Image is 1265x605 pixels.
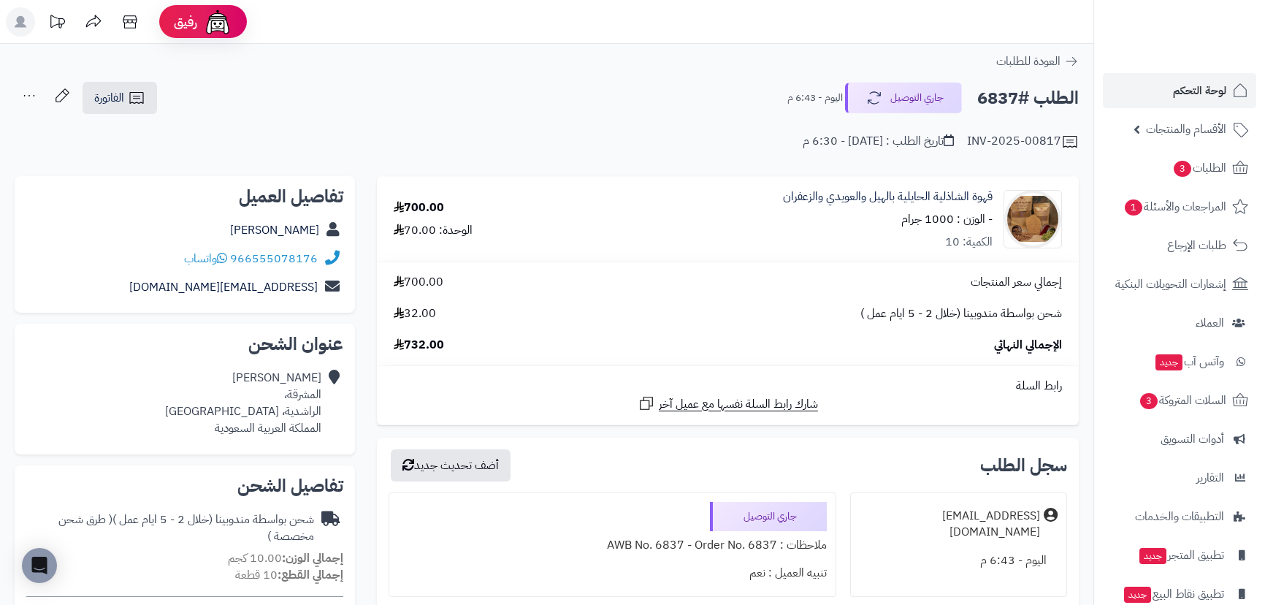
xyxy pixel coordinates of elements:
h2: تفاصيل الشحن [26,477,343,495]
span: شارك رابط السلة نفسها مع عميل آخر [659,396,818,413]
small: 10.00 كجم [228,549,343,567]
a: [EMAIL_ADDRESS][DOMAIN_NAME] [129,278,318,296]
a: طلبات الإرجاع [1103,228,1256,263]
span: 32.00 [394,305,436,322]
div: اليوم - 6:43 م [860,547,1058,575]
span: إجمالي سعر المنتجات [971,274,1062,291]
span: جديد [1124,587,1151,603]
span: العودة للطلبات [996,53,1060,70]
small: 10 قطعة [235,566,343,584]
a: التقارير [1103,460,1256,495]
a: واتساب [184,250,227,267]
span: تطبيق المتجر [1138,545,1224,566]
h2: عنوان الشحن [26,335,343,353]
span: التقارير [1196,468,1224,488]
a: لوحة التحكم [1103,73,1256,108]
span: 3 [1174,161,1191,177]
strong: إجمالي الوزن: [282,549,343,567]
button: جاري التوصيل [845,83,962,113]
div: [EMAIL_ADDRESS][DOMAIN_NAME] [860,508,1040,541]
span: الفاتورة [94,89,124,107]
button: أضف تحديث جديد [391,449,511,482]
span: 3 [1140,393,1158,409]
div: الكمية: 10 [945,234,993,251]
span: 1 [1125,199,1142,216]
span: المراجعات والأسئلة [1123,197,1226,217]
a: الطلبات3 [1103,151,1256,186]
div: جاري التوصيل [710,502,827,531]
a: العودة للطلبات [996,53,1079,70]
a: تطبيق المتجرجديد [1103,538,1256,573]
span: تطبيق نقاط البيع [1123,584,1224,604]
a: 966555078176 [230,250,318,267]
span: التطبيقات والخدمات [1135,506,1224,527]
span: ( طرق شحن مخصصة ) [58,511,314,545]
a: المراجعات والأسئلة1 [1103,189,1256,224]
a: الفاتورة [83,82,157,114]
span: السلات المتروكة [1139,390,1226,411]
a: أدوات التسويق [1103,422,1256,457]
span: أدوات التسويق [1161,429,1224,449]
img: 1704009880-WhatsApp%20Image%202023-12-31%20at%209.42.12%20AM%20(1)-90x90.jpeg [1004,190,1061,248]
div: تنبيه العميل : نعم [398,559,827,587]
div: 700.00 [394,199,444,216]
strong: إجمالي القطع: [278,566,343,584]
h2: الطلب #6837 [977,83,1079,113]
div: ملاحظات : AWB No. 6837 - Order No. 6837 [398,531,827,560]
span: الإجمالي النهائي [994,337,1062,354]
span: جديد [1139,548,1166,564]
a: إشعارات التحويلات البنكية [1103,267,1256,302]
a: قهوة الشاذلية الحايلية بالهيل والعويدي والزعفران [783,189,993,205]
a: شارك رابط السلة نفسها مع عميل آخر [638,395,818,413]
h2: تفاصيل العميل [26,188,343,205]
span: الطلبات [1172,158,1226,178]
a: السلات المتروكة3 [1103,383,1256,418]
span: جديد [1155,354,1182,370]
img: ai-face.png [203,7,232,37]
small: - الوزن : 1000 جرام [901,210,993,228]
a: العملاء [1103,305,1256,340]
h3: سجل الطلب [980,457,1067,474]
span: طلبات الإرجاع [1167,235,1226,256]
div: الوحدة: 70.00 [394,222,473,239]
span: لوحة التحكم [1173,80,1226,101]
span: شحن بواسطة مندوبينا (خلال 2 - 5 ايام عمل ) [860,305,1062,322]
span: وآتس آب [1154,351,1224,372]
div: شحن بواسطة مندوبينا (خلال 2 - 5 ايام عمل ) [26,511,314,545]
div: [PERSON_NAME] المشرقة، الراشدية، [GEOGRAPHIC_DATA] المملكة العربية السعودية [165,370,321,436]
div: رابط السلة [383,378,1073,395]
span: رفيق [174,13,197,31]
div: تاريخ الطلب : [DATE] - 6:30 م [803,133,954,150]
span: 700.00 [394,274,443,291]
a: وآتس آبجديد [1103,344,1256,379]
div: Open Intercom Messenger [22,548,57,583]
span: الأقسام والمنتجات [1146,119,1226,140]
span: إشعارات التحويلات البنكية [1115,274,1226,294]
span: العملاء [1196,313,1224,333]
small: اليوم - 6:43 م [787,91,843,105]
div: INV-2025-00817 [967,133,1079,151]
a: التطبيقات والخدمات [1103,499,1256,534]
a: تحديثات المنصة [39,7,75,40]
span: 732.00 [394,337,444,354]
a: [PERSON_NAME] [230,221,319,239]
